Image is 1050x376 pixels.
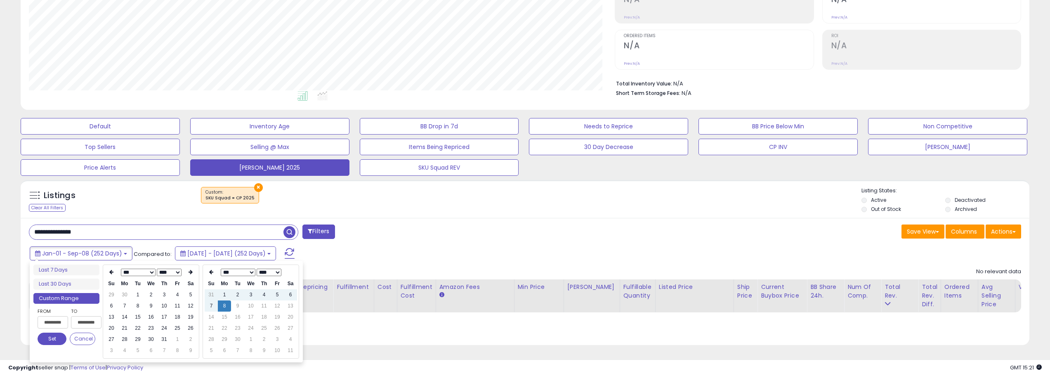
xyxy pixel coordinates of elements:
td: 19 [184,312,197,323]
span: Columns [951,227,977,236]
td: 8 [218,300,231,312]
td: 1 [171,334,184,345]
label: Archived [955,206,977,213]
button: [PERSON_NAME] 2025 [190,159,349,176]
th: Mo [118,278,131,289]
td: 2 [231,289,244,300]
th: We [144,278,158,289]
td: 5 [184,289,197,300]
div: Total Rev. Diff. [922,283,937,309]
button: Top Sellers [21,139,180,155]
td: 24 [158,323,171,334]
td: 9 [144,300,158,312]
div: Current Buybox Price [761,283,803,300]
td: 23 [231,323,244,334]
td: 4 [171,289,184,300]
td: 18 [257,312,271,323]
span: Jan-01 - Sep-08 (252 Days) [42,249,122,258]
td: 12 [184,300,197,312]
td: 9 [257,345,271,356]
th: Su [205,278,218,289]
button: Save View [901,225,944,239]
div: Fulfillable Quantity [623,283,652,300]
small: Prev: N/A [624,15,640,20]
td: 4 [284,334,297,345]
div: Clear All Filters [29,204,66,212]
button: × [254,183,263,192]
p: Listing States: [861,187,1029,195]
td: 20 [284,312,297,323]
td: 8 [171,345,184,356]
div: Amazon Fees [439,283,511,291]
td: 14 [118,312,131,323]
td: 30 [118,289,131,300]
li: N/A [616,78,1015,88]
td: 30 [231,334,244,345]
th: Sa [284,278,297,289]
button: Cancel [70,333,95,345]
a: Privacy Policy [107,364,143,371]
td: 8 [131,300,144,312]
span: ROI [831,34,1021,38]
div: Velocity [1019,283,1049,291]
td: 26 [271,323,284,334]
div: Fulfillment Cost [401,283,432,300]
td: 4 [257,289,271,300]
label: To [71,307,95,315]
div: Avg Selling Price [982,283,1012,309]
button: Jan-01 - Sep-08 (252 Days) [30,246,132,260]
td: 1 [131,289,144,300]
div: No relevant data [976,268,1021,276]
button: Non Competitive [868,118,1027,135]
th: Su [105,278,118,289]
td: 27 [105,334,118,345]
div: Min Price [518,283,560,291]
li: Last 7 Days [33,265,99,276]
li: Last 30 Days [33,279,99,290]
td: 11 [171,300,184,312]
td: 14 [205,312,218,323]
td: 29 [105,289,118,300]
span: N/A [682,89,691,97]
td: 4 [118,345,131,356]
td: 18 [171,312,184,323]
button: Price Alerts [21,159,180,176]
td: 7 [231,345,244,356]
button: Set [38,333,66,345]
button: Needs to Reprice [529,118,688,135]
td: 10 [244,300,257,312]
h5: Listings [44,190,76,201]
th: Fr [171,278,184,289]
small: Prev: N/A [831,15,847,20]
button: BB Drop in 7d [360,118,519,135]
th: We [244,278,257,289]
td: 5 [271,289,284,300]
td: 13 [105,312,118,323]
strong: Copyright [8,364,38,371]
td: 22 [131,323,144,334]
td: 30 [144,334,158,345]
td: 6 [144,345,158,356]
button: SKU Squad REV [360,159,519,176]
td: 17 [244,312,257,323]
button: Filters [302,225,335,239]
td: 11 [257,300,271,312]
small: Amazon Fees. [439,291,444,299]
td: 2 [144,289,158,300]
td: 15 [131,312,144,323]
div: Ship Price [737,283,754,300]
td: 26 [184,323,197,334]
td: 6 [218,345,231,356]
td: 21 [118,323,131,334]
td: 20 [105,323,118,334]
td: 3 [271,334,284,345]
td: 15 [218,312,231,323]
span: [DATE] - [DATE] (252 Days) [187,249,266,258]
div: Listed Price [659,283,730,291]
div: seller snap | | [8,364,143,372]
td: 8 [244,345,257,356]
div: Num of Comp. [847,283,878,300]
div: Ordered Items [944,283,974,300]
small: Prev: N/A [831,61,847,66]
td: 10 [158,300,171,312]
